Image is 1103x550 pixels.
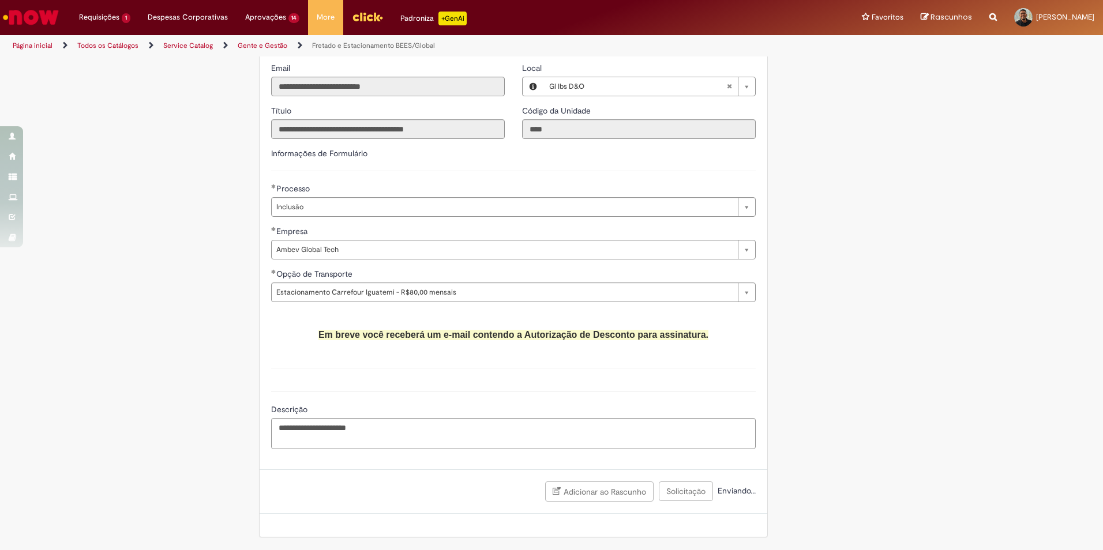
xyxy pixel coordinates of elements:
span: Processo [276,183,312,194]
span: Descrição [271,404,310,415]
span: [PERSON_NAME] [1036,12,1094,22]
span: Empresa [276,226,310,236]
span: Aprovações [245,12,286,23]
a: Todos os Catálogos [77,41,138,50]
span: Obrigatório Preenchido [271,269,276,274]
span: Opção de Transporte [276,269,355,279]
label: Somente leitura - Email [271,62,292,74]
span: Somente leitura - Email [271,63,292,73]
button: Local, Visualizar este registro Gl Ibs D&O [523,77,543,96]
div: Padroniza [400,12,467,25]
a: Rascunhos [921,12,972,23]
span: Gl Ibs D&O [549,77,726,96]
abbr: Limpar campo Local [721,77,738,96]
label: Somente leitura - Título [271,105,294,116]
span: Ambev Global Tech [276,240,732,259]
ul: Trilhas de página [9,35,727,56]
label: Informações de Formulário [271,148,367,159]
img: ServiceNow [1,6,61,29]
span: Estacionamento Carrefour Iguatemi - R$80,00 mensais [276,283,732,302]
span: Local [522,63,544,73]
a: Gl Ibs D&OLimpar campo Local [543,77,755,96]
p: +GenAi [438,12,467,25]
label: Somente leitura - Código da Unidade [522,105,593,116]
input: Email [271,77,505,96]
span: 14 [288,13,300,23]
a: Fretado e Estacionamento BEES/Global [312,41,435,50]
span: Requisições [79,12,119,23]
textarea: Descrição [271,418,756,449]
span: Enviando... [715,485,756,496]
span: Obrigatório Preenchido [271,227,276,231]
span: Despesas Corporativas [148,12,228,23]
span: Somente leitura - Código da Unidade [522,106,593,116]
a: Página inicial [13,41,52,50]
a: Gente e Gestão [238,41,287,50]
span: Favoritos [872,12,903,23]
a: Service Catalog [163,41,213,50]
span: Somente leitura - Título [271,106,294,116]
span: Inclusão [276,198,732,216]
span: Obrigatório Preenchido [271,184,276,189]
input: Código da Unidade [522,119,756,139]
img: click_logo_yellow_360x200.png [352,8,383,25]
input: Título [271,119,505,139]
span: Rascunhos [931,12,972,22]
span: More [317,12,335,23]
span: 1 [122,13,130,23]
span: Em breve você receberá um e-mail contendo a Autorização de Desconto para assinatura. [318,330,708,340]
